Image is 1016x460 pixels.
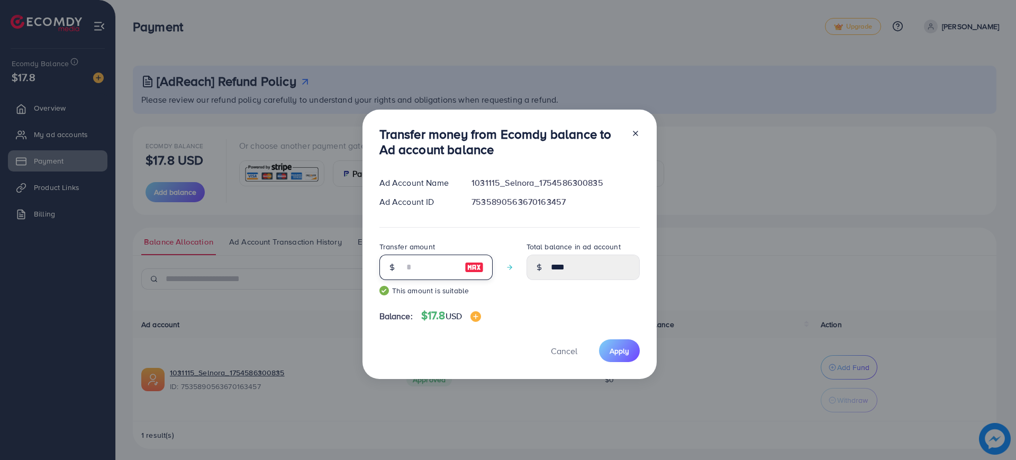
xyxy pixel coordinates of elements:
[465,261,484,274] img: image
[538,339,591,362] button: Cancel
[379,127,623,157] h3: Transfer money from Ecomdy balance to Ad account balance
[379,285,493,296] small: This amount is suitable
[371,177,464,189] div: Ad Account Name
[421,309,481,322] h4: $17.8
[379,310,413,322] span: Balance:
[470,311,481,322] img: image
[379,286,389,295] img: guide
[446,310,462,322] span: USD
[463,177,648,189] div: 1031115_Selnora_1754586300835
[599,339,640,362] button: Apply
[379,241,435,252] label: Transfer amount
[551,345,577,357] span: Cancel
[463,196,648,208] div: 7535890563670163457
[527,241,621,252] label: Total balance in ad account
[610,346,629,356] span: Apply
[371,196,464,208] div: Ad Account ID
